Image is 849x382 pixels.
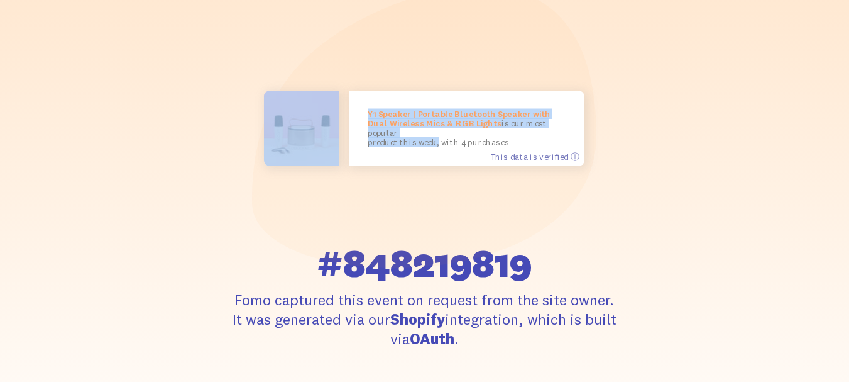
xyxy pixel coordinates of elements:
span: #848219819 [317,244,532,283]
p: Fomo captured this event on request from the site owner. It was generated via our integration, wh... [199,290,650,349]
img: K52_Speaker_small.jpg [264,91,339,166]
p: is our most popular product this week, with 4 purchases [368,110,566,147]
strong: Shopify [390,310,445,329]
span: This data is verified ⓘ [490,151,579,162]
strong: OAuth [410,329,454,348]
a: Y1 Speaker | Portable Bluetooth Speaker with Dual Wireless Mics & RGB Lights [368,109,550,128]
